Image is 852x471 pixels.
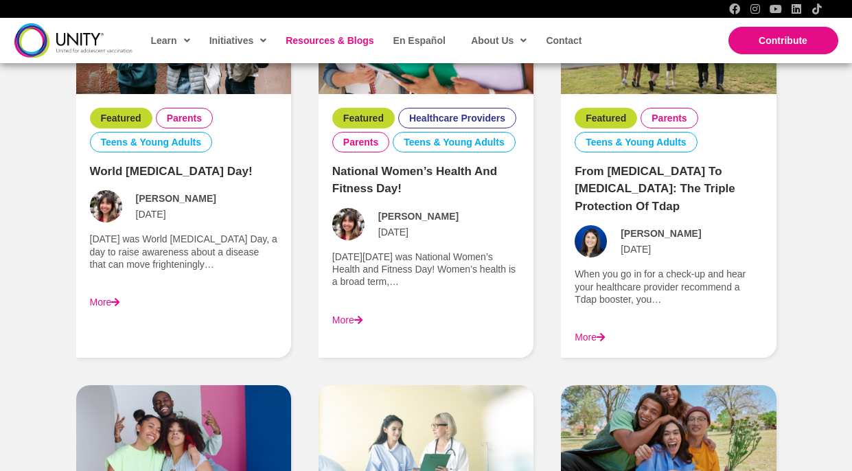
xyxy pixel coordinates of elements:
img: unity-logo-dark [14,23,133,57]
span: Learn [151,30,190,51]
p: [DATE][DATE] was National Women’s Health and Fitness Day! Women’s health is a broad term,… [332,251,520,288]
span: Initiatives [209,30,267,51]
span: About Us [471,30,527,51]
span: Resources & Blogs [286,35,373,46]
a: Teens & Young Adults [586,136,687,148]
a: More [90,297,120,308]
a: World [MEDICAL_DATA] Day! [90,165,253,178]
a: Parents [652,112,687,124]
a: About Us [464,25,532,56]
a: Vaccine Myths Debunked! [76,439,291,450]
span: Contact [546,35,582,46]
a: Parents [167,112,202,124]
span: Contribute [759,35,807,46]
a: Contact [539,25,587,56]
a: Teens & Young Adults [404,136,505,148]
a: More Than a Band-Aid: The Impact of School Nurses [319,439,533,450]
a: Featured [101,112,141,124]
span: [DATE] [378,226,408,238]
a: Teens & Young Adults [101,136,202,148]
a: Resources & Blogs [279,25,379,56]
a: Featured [343,112,384,124]
span: [PERSON_NAME] [621,227,701,240]
a: More [332,314,362,325]
a: Instagram [750,3,761,14]
a: More [575,332,605,343]
img: Avatar photo [575,225,607,257]
span: [DATE] [621,243,651,255]
a: Parents [343,136,378,148]
a: From [MEDICAL_DATA] to [MEDICAL_DATA]: The Triple Protection of Tdap [575,165,735,213]
a: Healthcare Providers [409,112,505,124]
a: En Español [387,25,451,56]
img: Avatar photo [332,208,365,240]
span: [DATE] [136,208,166,220]
p: [DATE] was World [MEDICAL_DATA] Day, a day to raise awareness about a disease that can move frigh... [90,233,277,271]
a: Featured [586,112,626,124]
span: [PERSON_NAME] [378,210,459,222]
a: Facebook [729,3,740,14]
a: TikTok [811,3,822,14]
span: [PERSON_NAME] [136,192,216,205]
a: National Immunization Awareness Month: A Call to Protect and Promote Health [561,439,776,450]
p: When you go in for a check-up and hear your healthcare provider recommend a Tdap booster, you… [575,268,762,306]
a: Contribute [728,27,838,54]
img: Avatar photo [90,190,122,222]
a: National Women’s Health and Fitness Day! [332,165,497,196]
span: En Español [393,35,446,46]
a: YouTube [770,3,781,14]
a: LinkedIn [791,3,802,14]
